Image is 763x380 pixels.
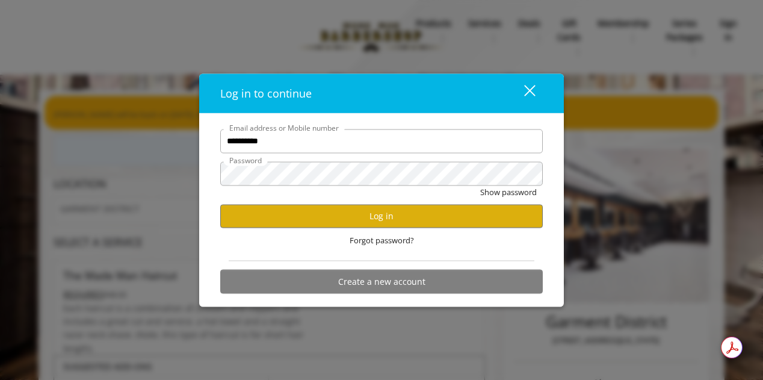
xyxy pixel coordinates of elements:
[223,154,268,166] label: Password
[220,270,543,293] button: Create a new account
[510,84,534,102] div: close dialog
[350,234,414,246] span: Forgot password?
[223,122,345,133] label: Email address or Mobile number
[220,204,543,228] button: Log in
[220,161,543,185] input: Password
[220,129,543,153] input: Email address or Mobile number
[502,81,543,105] button: close dialog
[480,185,537,198] button: Show password
[220,86,312,100] span: Log in to continue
